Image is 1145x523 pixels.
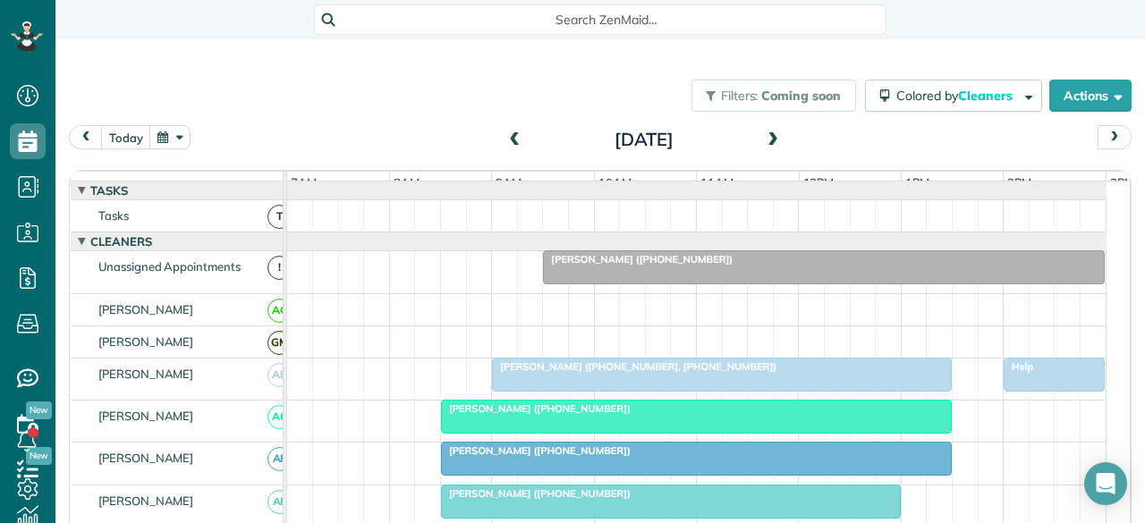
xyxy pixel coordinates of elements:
span: Filters: [721,88,759,104]
span: AC [267,405,292,429]
span: [PERSON_NAME] ([PHONE_NUMBER]) [542,253,734,266]
span: AC [267,299,292,323]
span: [PERSON_NAME] ([PHONE_NUMBER], [PHONE_NUMBER]) [491,360,777,373]
span: 7am [287,175,320,190]
span: AF [267,447,292,471]
button: Colored byCleaners [865,80,1042,112]
div: Open Intercom Messenger [1084,462,1127,505]
span: Coming soon [761,88,842,104]
h2: [DATE] [532,130,756,149]
span: 3pm [1107,175,1138,190]
span: T [267,205,292,229]
button: today [101,125,151,149]
span: GM [267,331,292,355]
span: ! [267,256,292,280]
span: Cleaners [87,234,156,249]
span: AF [267,490,292,514]
span: [PERSON_NAME] [95,493,198,508]
span: 2pm [1004,175,1035,190]
span: 12pm [800,175,838,190]
span: New [26,401,52,419]
span: Colored by [896,88,1019,104]
span: [PERSON_NAME] [95,451,198,465]
span: AB [267,363,292,387]
span: [PERSON_NAME] [95,409,198,423]
span: Help [1003,360,1034,373]
span: [PERSON_NAME] [95,302,198,316]
span: 1pm [902,175,933,190]
span: 11am [697,175,737,190]
span: Cleaners [958,88,1015,104]
button: Actions [1049,80,1132,112]
span: 8am [390,175,423,190]
span: 9am [492,175,525,190]
span: 10am [595,175,635,190]
span: [PERSON_NAME] ([PHONE_NUMBER]) [440,444,632,457]
span: [PERSON_NAME] ([PHONE_NUMBER]) [440,402,632,415]
span: [PERSON_NAME] [95,334,198,349]
span: [PERSON_NAME] ([PHONE_NUMBER]) [440,487,632,500]
button: next [1098,125,1132,149]
span: [PERSON_NAME] [95,367,198,381]
span: Tasks [95,208,132,223]
span: Unassigned Appointments [95,259,244,274]
button: prev [69,125,103,149]
span: Tasks [87,183,131,198]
